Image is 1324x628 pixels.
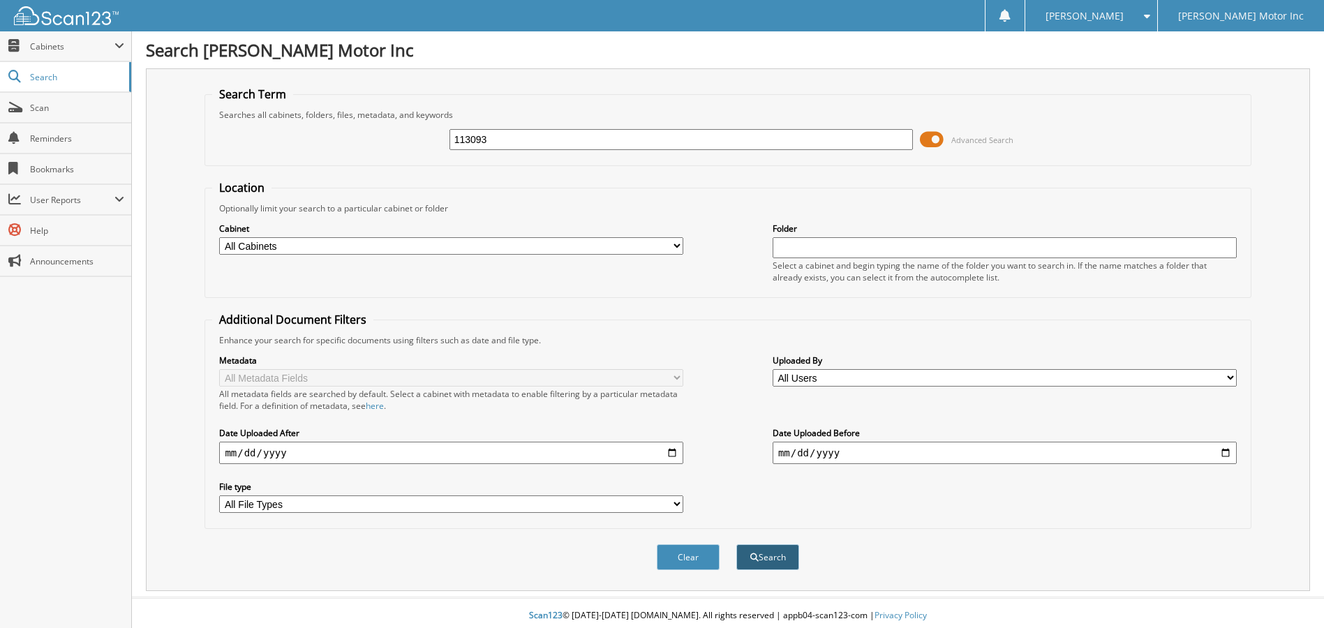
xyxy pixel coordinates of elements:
[30,40,114,52] span: Cabinets
[1178,12,1304,20] span: [PERSON_NAME] Motor Inc
[14,6,119,25] img: scan123-logo-white.svg
[773,260,1237,283] div: Select a cabinet and begin typing the name of the folder you want to search in. If the name match...
[219,388,683,412] div: All metadata fields are searched by default. Select a cabinet with metadata to enable filtering b...
[773,442,1237,464] input: end
[736,544,799,570] button: Search
[219,427,683,439] label: Date Uploaded After
[212,87,293,102] legend: Search Term
[146,38,1310,61] h1: Search [PERSON_NAME] Motor Inc
[773,354,1237,366] label: Uploaded By
[30,71,122,83] span: Search
[30,194,114,206] span: User Reports
[30,102,124,114] span: Scan
[30,255,124,267] span: Announcements
[219,442,683,464] input: start
[212,334,1243,346] div: Enhance your search for specific documents using filters such as date and file type.
[219,481,683,493] label: File type
[212,180,272,195] legend: Location
[30,133,124,144] span: Reminders
[951,135,1013,145] span: Advanced Search
[366,400,384,412] a: here
[219,354,683,366] label: Metadata
[529,609,563,621] span: Scan123
[773,223,1237,234] label: Folder
[212,109,1243,121] div: Searches all cabinets, folders, files, metadata, and keywords
[219,223,683,234] label: Cabinet
[773,427,1237,439] label: Date Uploaded Before
[875,609,927,621] a: Privacy Policy
[1046,12,1124,20] span: [PERSON_NAME]
[30,225,124,237] span: Help
[212,202,1243,214] div: Optionally limit your search to a particular cabinet or folder
[30,163,124,175] span: Bookmarks
[212,312,373,327] legend: Additional Document Filters
[657,544,720,570] button: Clear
